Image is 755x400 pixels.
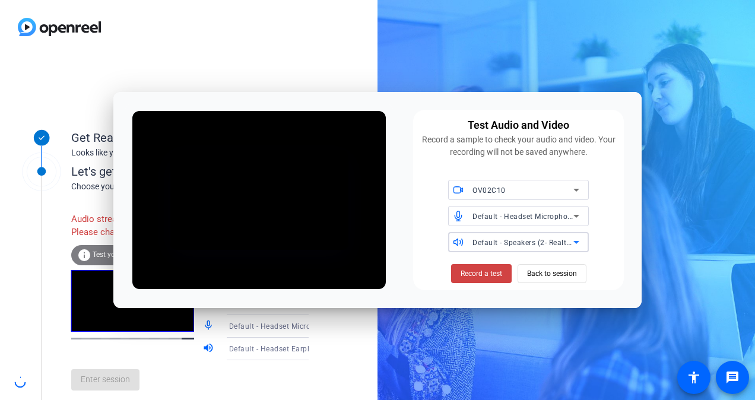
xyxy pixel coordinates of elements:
[725,370,740,385] mat-icon: message
[472,211,657,221] span: Default - Headset Microphone (Jabra EVOLVE 20 MS)
[71,163,333,180] div: Let's get connected.
[518,264,586,283] button: Back to session
[461,268,502,279] span: Record a test
[77,248,91,262] mat-icon: info
[229,344,406,353] span: Default - Headset Earphone (Jabra EVOLVE 20 MS)
[202,319,217,334] mat-icon: mic_none
[451,264,512,283] button: Record a test
[71,129,309,147] div: Get Ready!
[93,250,175,259] span: Test your audio and video
[229,321,414,331] span: Default - Headset Microphone (Jabra EVOLVE 20 MS)
[71,180,333,193] div: Choose your settings
[527,262,577,285] span: Back to session
[687,370,701,385] mat-icon: accessibility
[472,186,506,195] span: OV02C10
[472,237,609,247] span: Default - Speakers (2- Realtek(R) Audio)
[202,342,217,356] mat-icon: volume_up
[420,134,617,158] div: Record a sample to check your audio and video. Your recording will not be saved anywhere.
[71,147,309,159] div: Looks like you've been invited to join
[71,207,202,245] div: Audio stream not available. Please change the audio source.
[468,117,569,134] div: Test Audio and Video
